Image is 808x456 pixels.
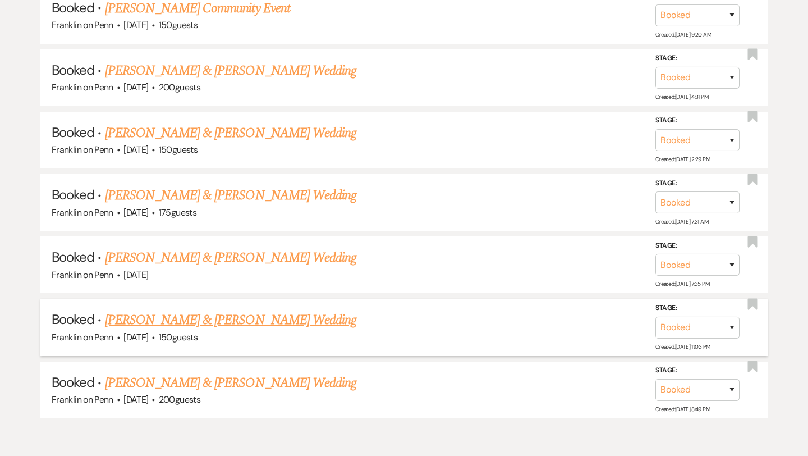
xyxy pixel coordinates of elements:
span: [DATE] [123,269,148,281]
span: Created: [DATE] 11:03 PM [655,343,710,350]
a: [PERSON_NAME] & [PERSON_NAME] Wedding [105,123,356,143]
span: Franklin on Penn [52,394,113,405]
span: 200 guests [159,394,200,405]
label: Stage: [655,302,740,314]
a: [PERSON_NAME] & [PERSON_NAME] Wedding [105,310,356,330]
label: Stage: [655,177,740,190]
span: 200 guests [159,81,200,93]
label: Stage: [655,240,740,252]
span: Booked [52,186,94,203]
label: Stage: [655,52,740,65]
span: Booked [52,373,94,391]
a: [PERSON_NAME] & [PERSON_NAME] Wedding [105,61,356,81]
span: 175 guests [159,207,196,218]
span: Created: [DATE] 8:49 PM [655,405,710,413]
span: [DATE] [123,394,148,405]
span: Booked [52,311,94,328]
span: Franklin on Penn [52,19,113,31]
span: [DATE] [123,207,148,218]
span: Created: [DATE] 7:31 AM [655,218,708,225]
span: Created: [DATE] 9:20 AM [655,31,711,38]
span: [DATE] [123,81,148,93]
span: 150 guests [159,144,198,156]
span: Booked [52,124,94,141]
span: Franklin on Penn [52,207,113,218]
span: [DATE] [123,19,148,31]
a: [PERSON_NAME] & [PERSON_NAME] Wedding [105,185,356,206]
a: [PERSON_NAME] & [PERSON_NAME] Wedding [105,248,356,268]
span: Created: [DATE] 4:31 PM [655,93,708,101]
a: [PERSON_NAME] & [PERSON_NAME] Wedding [105,373,356,393]
span: Franklin on Penn [52,144,113,156]
span: Created: [DATE] 2:29 PM [655,156,710,163]
span: Franklin on Penn [52,331,113,343]
span: 150 guests [159,19,198,31]
span: Franklin on Penn [52,269,113,281]
span: [DATE] [123,331,148,343]
span: 150 guests [159,331,198,343]
span: Booked [52,248,94,266]
label: Stage: [655,364,740,377]
span: Booked [52,61,94,79]
span: Created: [DATE] 7:35 PM [655,280,709,288]
span: Franklin on Penn [52,81,113,93]
label: Stage: [655,115,740,127]
span: [DATE] [123,144,148,156]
